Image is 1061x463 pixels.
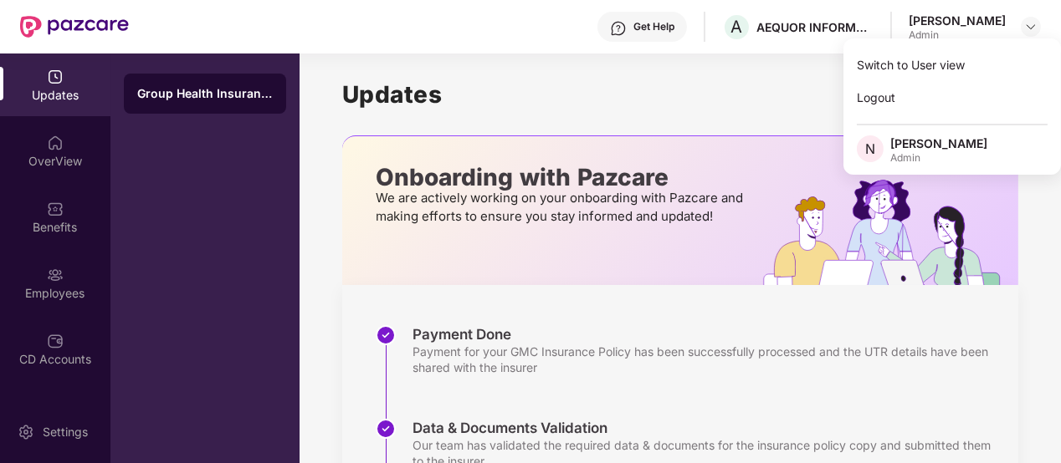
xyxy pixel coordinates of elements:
[47,399,64,415] img: svg+xml;base64,PHN2ZyBpZD0iQ2xhaW0iIHhtbG5zPSJodHRwOi8vd3d3LnczLm9yZy8yMDAwL3N2ZyIgd2lkdGg9IjIwIi...
[909,13,1006,28] div: [PERSON_NAME]
[413,325,1002,343] div: Payment Done
[47,201,64,217] img: svg+xml;base64,PHN2ZyBpZD0iQmVuZWZpdHMiIHhtbG5zPSJodHRwOi8vd3d3LnczLm9yZy8yMDAwL3N2ZyIgd2lkdGg9Ij...
[20,16,129,38] img: New Pazcare Logo
[342,80,1018,109] h1: Updates
[610,20,627,37] img: svg+xml;base64,PHN2ZyBpZD0iSGVscC0zMngzMiIgeG1sbnM9Imh0dHA6Ly93d3cudzMub3JnLzIwMDAvc3ZnIiB3aWR0aD...
[376,189,748,226] p: We are actively working on your onboarding with Pazcare and making efforts to ensure you stay inf...
[756,19,874,35] div: AEQUOR INFORMATION TECHNOLOGIES [DOMAIN_NAME]
[47,267,64,283] img: svg+xml;base64,PHN2ZyBpZD0iRW1wbG95ZWVzIiB4bWxucz0iaHR0cDovL3d3dy53My5vcmcvMjAwMC9zdmciIHdpZHRoPS...
[38,424,93,440] div: Settings
[137,85,273,102] div: Group Health Insurance
[376,170,748,185] p: Onboarding with Pazcare
[865,139,875,159] span: N
[843,81,1061,114] div: Logout
[843,48,1061,81] div: Switch to User view
[909,28,1006,42] div: Admin
[633,20,674,33] div: Get Help
[413,419,1002,437] div: Data & Documents Validation
[18,424,34,440] img: svg+xml;base64,PHN2ZyBpZD0iU2V0dGluZy0yMHgyMCIgeG1sbnM9Imh0dHA6Ly93d3cudzMub3JnLzIwMDAvc3ZnIiB3aW...
[890,135,987,151] div: [PERSON_NAME]
[376,419,396,439] img: svg+xml;base64,PHN2ZyBpZD0iU3RlcC1Eb25lLTMyeDMyIiB4bWxucz0iaHR0cDovL3d3dy53My5vcmcvMjAwMC9zdmciIH...
[890,151,987,165] div: Admin
[376,325,396,345] img: svg+xml;base64,PHN2ZyBpZD0iU3RlcC1Eb25lLTMyeDMyIiB4bWxucz0iaHR0cDovL3d3dy53My5vcmcvMjAwMC9zdmciIH...
[763,180,1018,285] img: hrOnboarding
[47,333,64,349] img: svg+xml;base64,PHN2ZyBpZD0iQ0RfQWNjb3VudHMiIGRhdGEtbmFtZT0iQ0QgQWNjb3VudHMiIHhtbG5zPSJodHRwOi8vd3...
[1024,20,1038,33] img: svg+xml;base64,PHN2ZyBpZD0iRHJvcGRvd24tMzJ4MzIiIHhtbG5zPSJodHRwOi8vd3d3LnczLm9yZy8yMDAwL3N2ZyIgd2...
[731,17,743,37] span: A
[47,69,64,85] img: svg+xml;base64,PHN2ZyBpZD0iVXBkYXRlZCIgeG1sbnM9Imh0dHA6Ly93d3cudzMub3JnLzIwMDAvc3ZnIiB3aWR0aD0iMj...
[413,343,1002,375] div: Payment for your GMC Insurance Policy has been successfully processed and the UTR details have be...
[47,135,64,151] img: svg+xml;base64,PHN2ZyBpZD0iSG9tZSIgeG1sbnM9Imh0dHA6Ly93d3cudzMub3JnLzIwMDAvc3ZnIiB3aWR0aD0iMjAiIG...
